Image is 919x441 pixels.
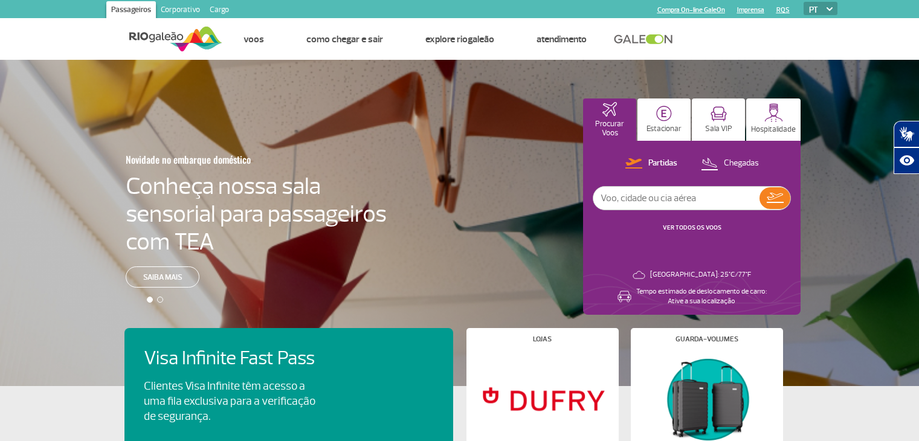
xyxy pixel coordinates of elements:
a: Passageiros [106,1,156,21]
a: RQS [776,6,790,14]
input: Voo, cidade ou cia aérea [593,187,759,210]
a: Saiba mais [126,266,199,288]
div: Plugin de acessibilidade da Hand Talk. [894,121,919,174]
a: Voos [243,33,264,45]
button: VER TODOS OS VOOS [659,223,725,233]
button: Abrir tradutor de língua de sinais. [894,121,919,147]
h4: Visa Infinite Fast Pass [144,347,336,370]
button: Partidas [622,156,681,172]
p: [GEOGRAPHIC_DATA]: 25°C/77°F [650,270,751,280]
a: VER TODOS OS VOOS [663,224,721,231]
p: Partidas [648,158,677,169]
a: Imprensa [737,6,764,14]
p: Tempo estimado de deslocamento de carro: Ative a sua localização [636,287,767,306]
button: Chegadas [697,156,763,172]
p: Hospitalidade [751,125,796,134]
img: airplaneHomeActive.svg [602,102,617,117]
button: Hospitalidade [746,98,801,141]
a: Corporativo [156,1,205,21]
button: Sala VIP [692,98,745,141]
button: Estacionar [637,98,691,141]
a: Compra On-line GaleOn [657,6,725,14]
p: Sala VIP [705,124,732,134]
h4: Conheça nossa sala sensorial para passageiros com TEA [126,172,387,256]
a: Visa Infinite Fast PassClientes Visa Infinite têm acesso a uma fila exclusiva para a verificação ... [144,347,434,424]
img: hospitality.svg [764,103,783,122]
p: Estacionar [647,124,682,134]
a: Atendimento [537,33,587,45]
p: Procurar Voos [589,120,630,138]
a: Cargo [205,1,234,21]
img: carParkingHome.svg [656,106,672,121]
img: vipRoom.svg [711,106,727,121]
p: Clientes Visa Infinite têm acesso a uma fila exclusiva para a verificação de segurança. [144,379,315,424]
h3: Novidade no embarque doméstico [126,147,327,172]
button: Procurar Voos [583,98,636,141]
button: Abrir recursos assistivos. [894,147,919,174]
h4: Lojas [533,336,552,343]
h4: Guarda-volumes [676,336,738,343]
a: Como chegar e sair [306,33,383,45]
a: Explore RIOgaleão [425,33,494,45]
p: Chegadas [724,158,759,169]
